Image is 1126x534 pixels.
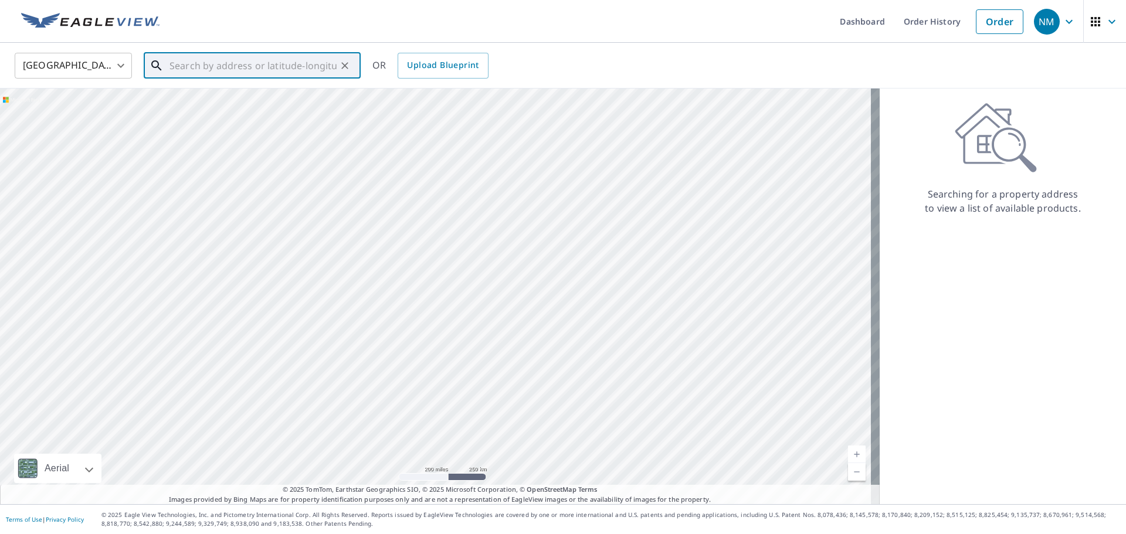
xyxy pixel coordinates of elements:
[46,515,84,523] a: Privacy Policy
[848,445,866,463] a: Current Level 5, Zoom In
[527,485,576,494] a: OpenStreetMap
[6,516,84,523] p: |
[372,53,489,79] div: OR
[1034,9,1060,35] div: NM
[101,511,1120,528] p: © 2025 Eagle View Technologies, Inc. and Pictometry International Corp. All Rights Reserved. Repo...
[169,49,337,82] input: Search by address or latitude-longitude
[398,53,488,79] a: Upload Blueprint
[578,485,598,494] a: Terms
[976,9,1023,34] a: Order
[283,485,598,495] span: © 2025 TomTom, Earthstar Geographics SIO, © 2025 Microsoft Corporation, ©
[337,57,353,74] button: Clear
[15,49,132,82] div: [GEOGRAPHIC_DATA]
[21,13,160,30] img: EV Logo
[407,58,479,73] span: Upload Blueprint
[14,454,101,483] div: Aerial
[848,463,866,481] a: Current Level 5, Zoom Out
[41,454,73,483] div: Aerial
[6,515,42,523] a: Terms of Use
[924,187,1081,215] p: Searching for a property address to view a list of available products.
